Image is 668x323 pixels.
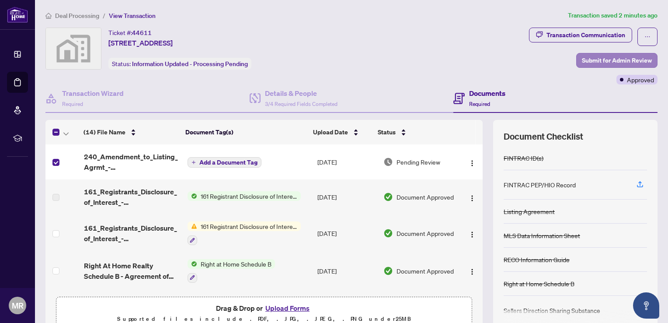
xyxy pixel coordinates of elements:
div: Status: [108,58,251,70]
h4: Details & People [265,88,337,98]
div: RECO Information Guide [504,255,570,264]
span: Pending Review [397,157,440,167]
img: svg%3e [46,28,101,69]
img: Document Status [383,228,393,238]
img: Document Status [383,266,393,276]
div: Listing Agreement [504,207,555,216]
h4: Transaction Wizard [62,88,124,98]
span: MR [12,299,24,312]
span: 161 Registrant Disclosure of Interest - Disposition ofProperty [197,221,301,231]
td: [DATE] [314,214,380,252]
div: MLS Data Information Sheet [504,231,580,240]
th: Status [374,120,453,144]
button: Logo [465,264,479,278]
span: Right at Home Schedule B [197,259,275,269]
span: Submit for Admin Review [582,53,652,67]
td: [DATE] [314,252,380,290]
span: Deal Processing [55,12,99,20]
span: Drag & Drop or [216,302,312,314]
span: View Transaction [109,12,156,20]
span: 161_Registrants_Disclosure_of_Interest_-_Disposition_of_Property_-_PropTx-OREA_1.jpeg [84,223,181,244]
button: Upload Forms [263,302,312,314]
img: Logo [469,268,476,275]
button: Submit for Admin Review [576,53,658,68]
div: FINTRAC ID(s) [504,153,543,163]
td: [DATE] [314,144,380,179]
th: Document Tag(s) [182,120,310,144]
span: Upload Date [313,127,348,137]
img: Document Status [383,157,393,167]
span: Required [62,101,83,107]
span: [STREET_ADDRESS] [108,38,173,48]
div: Sellers Direction Sharing Substance [504,305,600,315]
img: logo [7,7,28,23]
img: Document Status [383,192,393,202]
img: Logo [469,160,476,167]
th: (14) File Name [80,120,182,144]
button: Transaction Communication [529,28,632,42]
span: Right At Home Realty Schedule B - Agreement of Purchase and Sale.pdf [84,260,181,281]
button: Logo [465,226,479,240]
span: ellipsis [644,34,651,40]
span: Required [469,101,490,107]
div: Right at Home Schedule B [504,279,574,288]
h4: Documents [469,88,505,98]
img: Status Icon [188,191,197,201]
img: Status Icon [188,221,197,231]
span: Document Approved [397,192,454,202]
article: Transaction saved 2 minutes ago [568,11,658,21]
span: 161_Registrants_Disclosure_of_Interest_-_Disposition_of_Property_-_PropTx-OREA_1 EXECUTED.pdf [84,186,181,207]
span: 161 Registrant Disclosure of Interest - Disposition ofProperty [197,191,301,201]
button: Status Icon161 Registrant Disclosure of Interest - Disposition ofProperty [188,191,301,201]
span: plus [191,160,196,165]
div: Transaction Communication [546,28,625,42]
button: Logo [465,190,479,204]
span: 240_Amendment_to_Listing_Agrmt_-_Price_Change_Extension_Amendment__A__-_PropTx-[PERSON_NAME].pdf [84,151,181,172]
button: Open asap [633,292,659,319]
span: (14) File Name [83,127,125,137]
button: Status Icon161 Registrant Disclosure of Interest - Disposition ofProperty [188,221,301,245]
span: Add a Document Tag [199,159,257,165]
span: 44611 [132,29,152,37]
span: Status [378,127,396,137]
li: / [103,11,105,21]
span: Approved [627,75,654,84]
td: [DATE] [314,179,380,214]
span: Document Approved [397,228,454,238]
span: Document Approved [397,266,454,276]
img: Status Icon [188,259,197,269]
img: Logo [469,231,476,238]
button: Status IconRight at Home Schedule B [188,259,275,283]
button: Logo [465,155,479,169]
button: Add a Document Tag [188,157,261,168]
img: Logo [469,195,476,202]
span: 3/4 Required Fields Completed [265,101,337,107]
div: FINTRAC PEP/HIO Record [504,180,576,190]
span: Information Updated - Processing Pending [132,60,248,68]
span: home [45,13,52,19]
span: Document Checklist [504,130,583,143]
div: Ticket #: [108,28,152,38]
th: Upload Date [310,120,375,144]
